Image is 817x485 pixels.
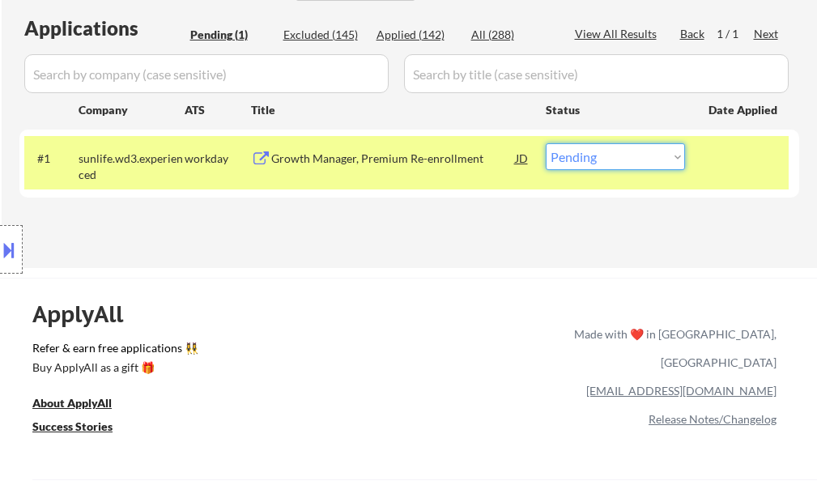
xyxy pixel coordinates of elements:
[471,27,552,43] div: All (288)
[32,396,112,410] u: About ApplyAll
[271,151,516,167] div: Growth Manager, Premium Re-enrollment
[680,26,706,42] div: Back
[190,27,271,43] div: Pending (1)
[32,419,113,433] u: Success Stories
[32,419,134,439] a: Success Stories
[377,27,457,43] div: Applied (142)
[575,26,662,42] div: View All Results
[568,320,777,377] div: Made with ❤️ in [GEOGRAPHIC_DATA], [GEOGRAPHIC_DATA]
[546,95,685,124] div: Status
[24,54,389,93] input: Search by company (case sensitive)
[283,27,364,43] div: Excluded (145)
[649,412,777,426] a: Release Notes/Changelog
[754,26,780,42] div: Next
[514,143,530,172] div: JD
[404,54,789,93] input: Search by title (case sensitive)
[586,384,777,398] a: [EMAIL_ADDRESS][DOMAIN_NAME]
[251,102,530,118] div: Title
[24,19,185,38] div: Applications
[717,26,754,42] div: 1 / 1
[708,102,780,118] div: Date Applied
[32,395,134,415] a: About ApplyAll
